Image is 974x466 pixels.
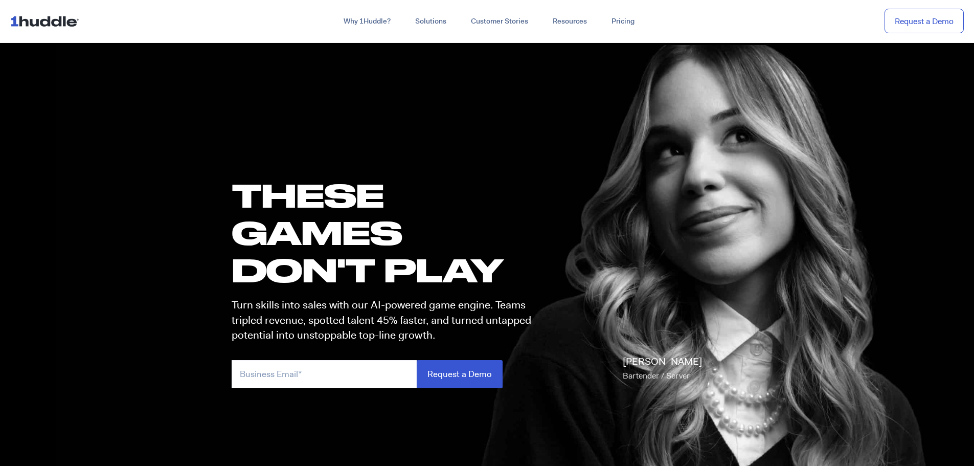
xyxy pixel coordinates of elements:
[403,12,459,31] a: Solutions
[232,298,540,343] p: Turn skills into sales with our AI-powered game engine. Teams tripled revenue, spotted talent 45%...
[331,12,403,31] a: Why 1Huddle?
[623,370,690,381] span: Bartender / Server
[599,12,647,31] a: Pricing
[417,360,503,388] input: Request a Demo
[10,11,83,31] img: ...
[623,354,702,383] p: [PERSON_NAME]
[232,176,540,289] h1: these GAMES DON'T PLAY
[540,12,599,31] a: Resources
[232,360,417,388] input: Business Email*
[459,12,540,31] a: Customer Stories
[885,9,964,34] a: Request a Demo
